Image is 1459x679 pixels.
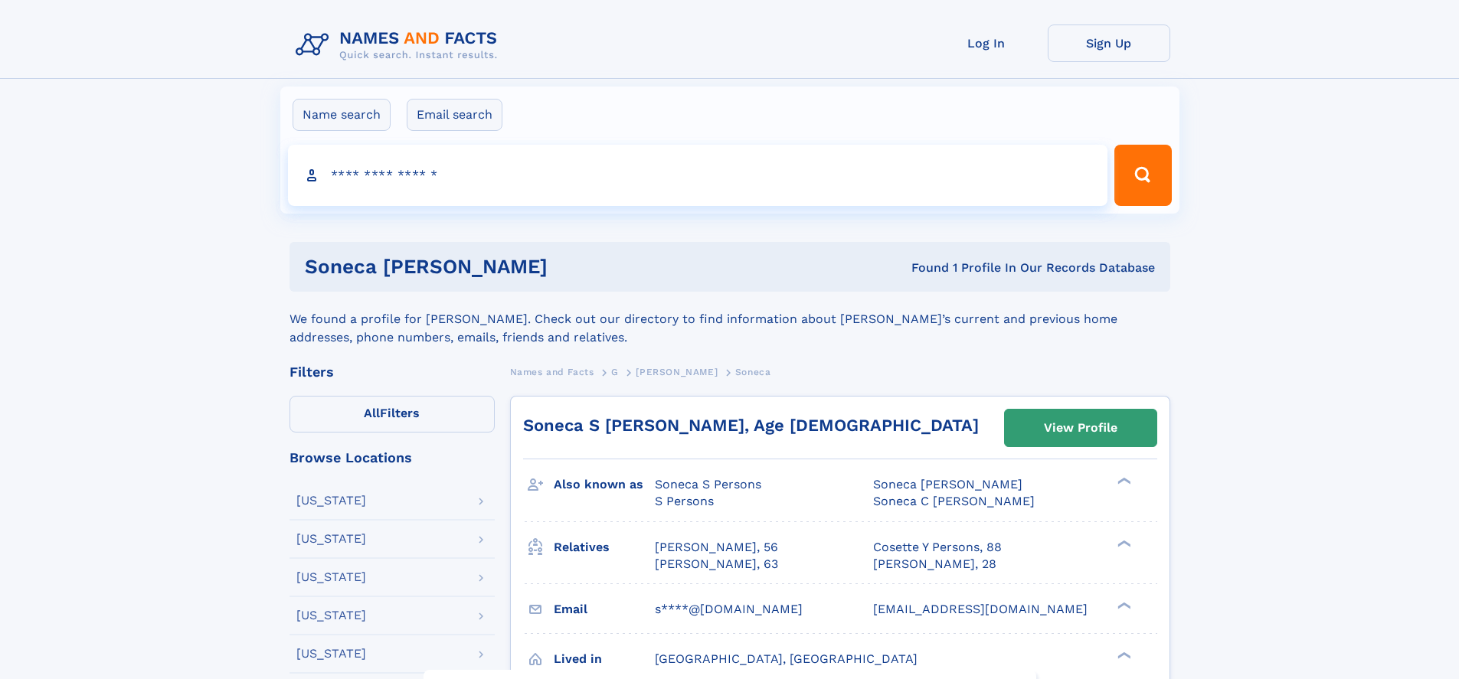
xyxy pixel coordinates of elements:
div: [US_STATE] [296,571,366,583]
a: Cosette Y Persons, 88 [873,539,1002,556]
label: Email search [407,99,502,131]
a: View Profile [1005,410,1156,446]
span: All [364,406,380,420]
div: Browse Locations [290,451,495,465]
div: View Profile [1044,410,1117,446]
span: [GEOGRAPHIC_DATA], [GEOGRAPHIC_DATA] [655,651,918,666]
h3: Email [554,596,655,622]
input: search input [288,145,1108,206]
span: [EMAIL_ADDRESS][DOMAIN_NAME] [873,602,1088,616]
span: Soneca [735,367,771,377]
button: Search Button [1114,145,1171,206]
div: ❯ [1114,538,1132,548]
h3: Lived in [554,646,655,672]
a: Names and Facts [510,362,594,381]
a: G [611,362,619,381]
div: Found 1 Profile In Our Records Database [729,260,1155,276]
a: [PERSON_NAME], 28 [873,556,996,573]
div: [US_STATE] [296,533,366,545]
a: Soneca S [PERSON_NAME], Age [DEMOGRAPHIC_DATA] [523,416,979,435]
span: Soneca C [PERSON_NAME] [873,494,1035,508]
label: Name search [293,99,391,131]
a: [PERSON_NAME], 56 [655,539,778,556]
a: [PERSON_NAME] [636,362,718,381]
div: We found a profile for [PERSON_NAME]. Check out our directory to find information about [PERSON_N... [290,292,1170,347]
a: [PERSON_NAME], 63 [655,556,778,573]
div: [US_STATE] [296,609,366,622]
span: G [611,367,619,377]
div: [US_STATE] [296,648,366,660]
div: Filters [290,365,495,379]
div: ❯ [1114,476,1132,486]
a: Log In [925,24,1048,62]
h1: Soneca [PERSON_NAME] [305,257,730,276]
div: ❯ [1114,650,1132,660]
a: Sign Up [1048,24,1170,62]
h3: Relatives [554,534,655,560]
img: Logo Names and Facts [290,24,510,66]
span: Soneca [PERSON_NAME] [873,477,1022,491]
div: [US_STATE] [296,495,366,507]
span: [PERSON_NAME] [636,367,718,377]
span: Soneca S Persons [655,477,761,491]
span: S Persons [655,494,714,508]
h3: Also known as [554,472,655,498]
div: ❯ [1114,600,1132,610]
label: Filters [290,396,495,433]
